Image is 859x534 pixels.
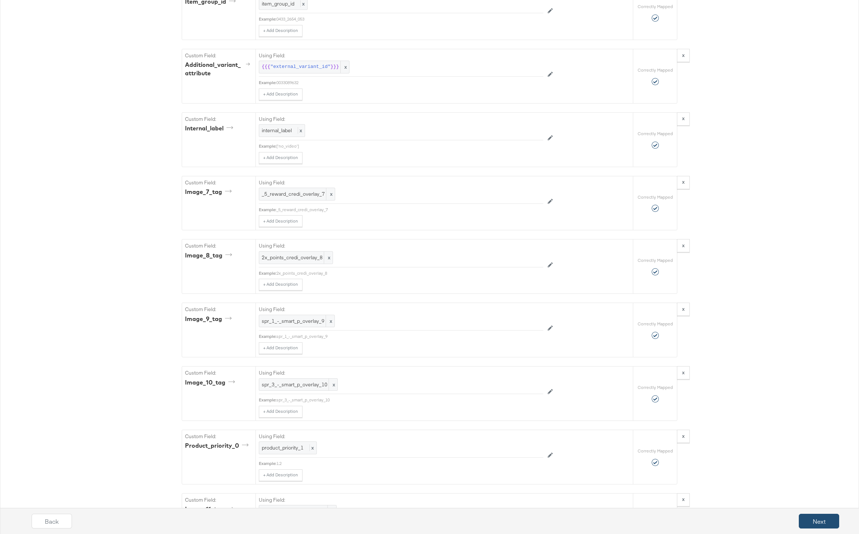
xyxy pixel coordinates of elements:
[185,179,253,186] label: Custom Field:
[298,127,302,134] span: x
[682,433,685,439] strong: x
[259,207,276,213] div: Example:
[259,406,302,418] button: + Add Description
[259,89,302,100] button: + Add Description
[340,61,349,73] span: x
[185,242,253,249] label: Custom Field:
[677,49,690,62] button: x
[276,270,543,276] div: 2x_points_credi_overlay_8
[185,315,234,323] div: image_9_tag
[682,178,685,185] strong: x
[324,252,333,264] span: x
[259,25,302,37] button: + Add Description
[259,215,302,227] button: + Add Description
[682,369,685,376] strong: x
[638,321,673,327] label: Correctly Mapped
[300,0,305,7] span: x
[677,176,690,189] button: x
[682,306,685,312] strong: x
[638,4,673,10] label: Correctly Mapped
[262,254,330,261] span: 2x_points_credi_overlay_8
[638,257,673,263] label: Correctly Mapped
[185,116,253,123] label: Custom Field:
[262,381,335,388] span: spr_3_-_smart_p_overlay_10
[262,64,270,71] span: {{{
[185,251,235,260] div: image_8_tag
[276,16,543,22] div: 0433_2654_053
[682,115,685,122] strong: x
[259,279,302,291] button: + Add Description
[185,61,253,77] div: additional_variant_attribute
[259,179,543,186] label: Using Field:
[326,188,335,200] span: x
[270,64,330,71] span: "external_variant_id"
[259,306,543,313] label: Using Field:
[682,242,685,249] strong: x
[259,497,543,504] label: Using Field:
[262,127,292,134] span: internal_label
[309,444,314,451] span: x
[638,448,673,454] label: Correctly Mapped
[682,496,685,502] strong: x
[682,52,685,58] strong: x
[262,318,332,325] span: spr_1_-_smart_p_overlay_9
[259,461,276,466] div: Example:
[330,64,339,71] span: }}}
[276,397,543,403] div: spr_3_-_smart_p_overlay_10
[259,397,276,403] div: Example:
[259,469,302,481] button: + Add Description
[259,270,276,276] div: Example:
[259,80,276,86] div: Example:
[262,0,294,7] span: item_group_id
[185,306,253,313] label: Custom Field:
[32,514,72,528] button: Back
[276,461,543,466] div: 1.2
[677,430,690,443] button: x
[259,333,276,339] div: Example:
[262,444,304,451] span: product_priority_1
[185,441,251,450] div: product_priority_0
[259,433,543,440] label: Using Field:
[185,52,253,59] label: Custom Field:
[185,378,238,387] div: image_10_tag
[259,143,276,149] div: Example:
[799,514,839,528] button: Next
[276,207,543,213] div: _5_reward_credi_overlay_7
[259,52,543,59] label: Using Field:
[276,80,543,86] div: 0033089632
[677,366,690,379] button: x
[185,188,234,196] div: image_7_tag
[259,152,302,164] button: + Add Description
[638,67,673,73] label: Correctly Mapped
[185,369,253,376] label: Custom Field:
[259,342,302,354] button: + Add Description
[677,303,690,316] button: x
[185,124,236,133] div: internal_label
[185,433,253,440] label: Custom Field:
[638,131,673,137] label: Correctly Mapped
[259,116,543,123] label: Using Field:
[276,333,543,339] div: spr_1_-_smart_p_overlay_9
[185,497,253,504] label: Custom Field:
[262,191,332,198] span: _5_reward_credi_overlay_7
[259,369,543,376] label: Using Field:
[638,194,673,200] label: Correctly Mapped
[276,143,543,149] div: ['no_video']
[326,315,334,327] span: x
[638,385,673,390] label: Correctly Mapped
[677,112,690,126] button: x
[329,379,337,391] span: x
[677,493,690,506] button: x
[677,239,690,252] button: x
[259,16,276,22] div: Example:
[259,242,543,249] label: Using Field:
